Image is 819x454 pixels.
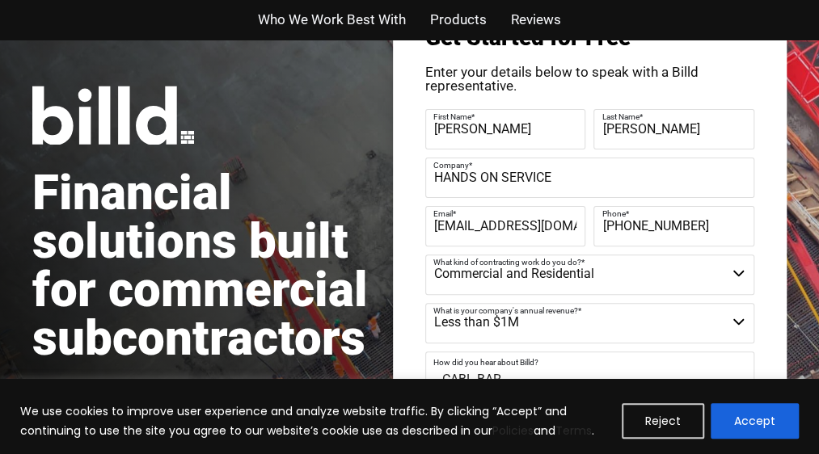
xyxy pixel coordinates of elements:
[425,27,754,49] h3: Get Started for Free
[433,160,469,169] span: Company
[555,422,592,439] a: Terms
[433,358,538,367] span: How did you hear about Billd?
[602,208,625,217] span: Phone
[430,8,487,32] a: Products
[492,422,534,439] a: Policies
[425,351,754,432] textarea: CABL BAR
[425,65,754,93] p: Enter your details below to speak with a Billd representative.
[20,401,610,440] p: We use cookies to improve user experience and analyze website traffic. By clicking “Accept” and c...
[602,111,639,120] span: Last Name
[622,403,704,439] button: Reject
[711,403,799,439] button: Accept
[433,208,453,217] span: Email
[511,8,561,32] a: Reviews
[433,111,471,120] span: First Name
[258,8,406,32] a: Who We Work Best With
[32,169,393,363] h1: Financial solutions built for commercial subcontractors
